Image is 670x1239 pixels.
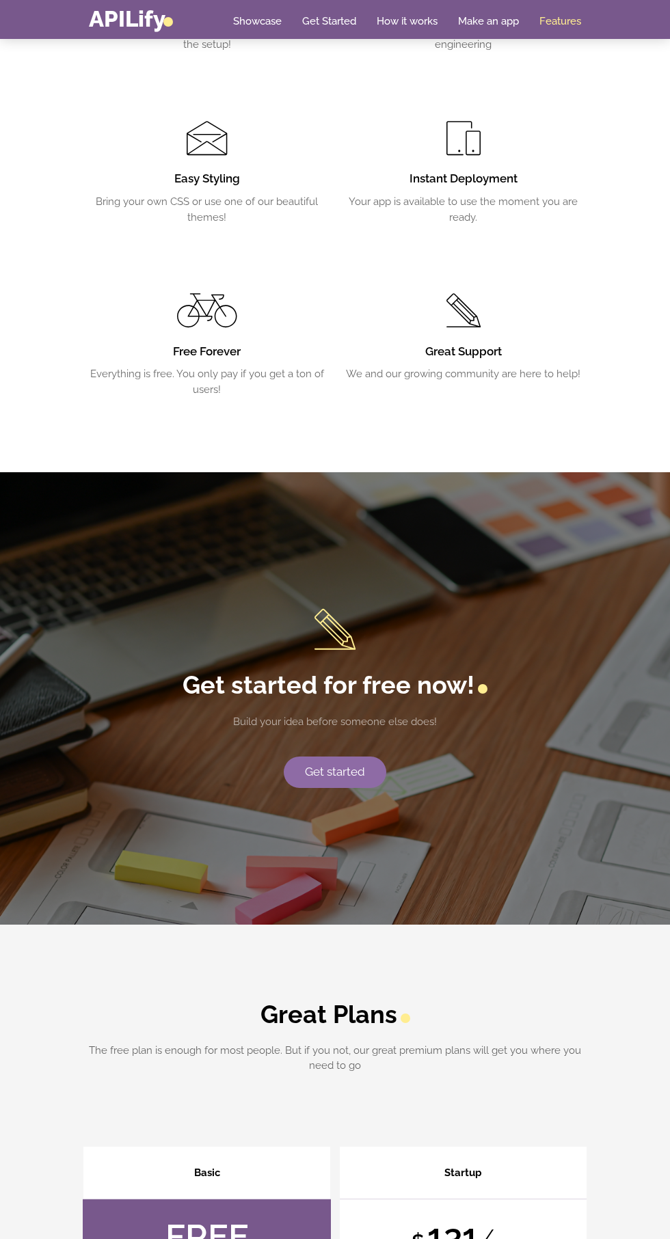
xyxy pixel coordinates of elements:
[83,1147,330,1199] h4: Basic
[89,1043,581,1074] p: The free plan is enough for most people. But if you not, our great premium plans will get you whe...
[89,1000,581,1029] h2: Great Plans
[539,14,581,28] a: Features
[302,14,356,28] a: Get Started
[233,14,282,28] a: Showcase
[340,1147,587,1199] h4: Startup
[89,194,325,225] p: Bring your own CSS or use one of our beautiful themes!
[284,757,386,788] a: Get started
[345,344,581,360] h3: Great Support
[89,366,325,397] p: Everything is free. You only pay if you get a ton of users!
[345,171,581,187] h3: Instant Deployment
[345,194,581,225] p: Your app is available to use the moment you are ready.
[89,714,581,730] p: Build your idea before someone else does!
[377,14,438,28] a: How it works
[89,171,325,187] h3: Easy Styling
[89,344,325,360] h3: Free Forever
[458,14,519,28] a: Make an app
[89,5,173,32] a: APILify
[345,366,581,382] p: We and our growing community are here to help!
[89,670,581,700] h2: Get started for free now!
